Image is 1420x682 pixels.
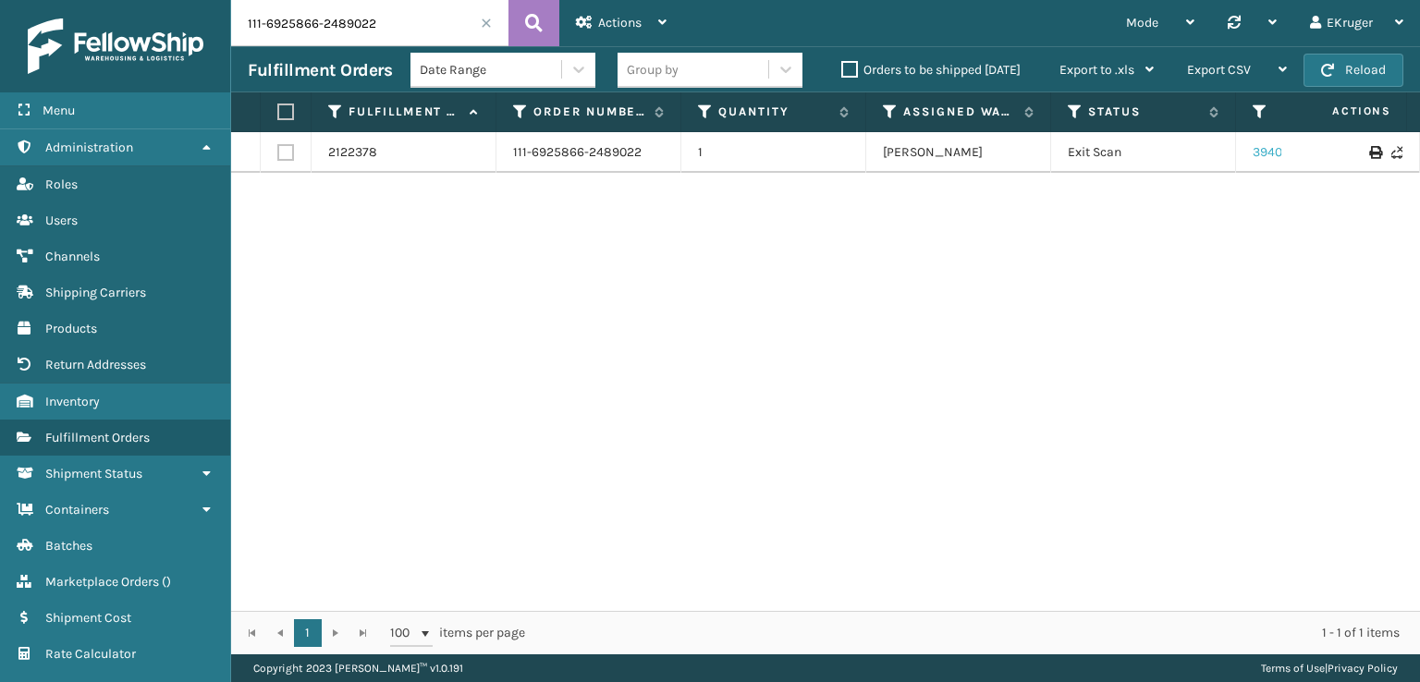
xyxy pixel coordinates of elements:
[1187,62,1251,78] span: Export CSV
[903,104,1015,120] label: Assigned Warehouse
[1391,146,1402,159] i: Never Shipped
[718,104,830,120] label: Quantity
[1274,96,1402,127] span: Actions
[45,430,150,445] span: Fulfillment Orders
[45,466,142,481] span: Shipment Status
[45,213,78,228] span: Users
[1051,132,1236,173] td: Exit Scan
[45,538,92,554] span: Batches
[420,60,563,79] div: Date Range
[1253,144,1329,160] a: 394011001175
[248,59,392,81] h3: Fulfillment Orders
[1261,654,1398,682] div: |
[349,104,460,120] label: Fulfillment Order Id
[45,249,100,264] span: Channels
[45,177,78,192] span: Roles
[1059,62,1134,78] span: Export to .xls
[1369,146,1380,159] i: Print Label
[1328,662,1398,675] a: Privacy Policy
[28,18,203,74] img: logo
[841,62,1021,78] label: Orders to be shipped [DATE]
[45,502,109,518] span: Containers
[45,140,133,155] span: Administration
[43,103,75,118] span: Menu
[866,132,1051,173] td: [PERSON_NAME]
[328,143,377,162] a: 2122378
[627,60,679,79] div: Group by
[162,574,171,590] span: ( )
[45,285,146,300] span: Shipping Carriers
[551,624,1400,642] div: 1 - 1 of 1 items
[45,394,100,409] span: Inventory
[1126,15,1158,30] span: Mode
[513,143,642,162] a: 111-6925866-2489022
[390,619,525,647] span: items per page
[45,357,146,372] span: Return Addresses
[1304,54,1403,87] button: Reload
[598,15,642,30] span: Actions
[253,654,463,682] p: Copyright 2023 [PERSON_NAME]™ v 1.0.191
[45,646,136,662] span: Rate Calculator
[533,104,645,120] label: Order Number
[1088,104,1200,120] label: Status
[45,610,131,626] span: Shipment Cost
[294,619,322,647] a: 1
[45,574,159,590] span: Marketplace Orders
[390,624,418,642] span: 100
[1261,662,1325,675] a: Terms of Use
[45,321,97,336] span: Products
[681,132,866,173] td: 1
